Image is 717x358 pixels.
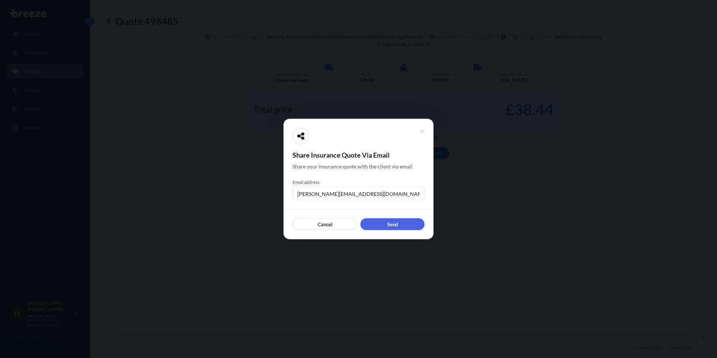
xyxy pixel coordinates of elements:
span: Share Insurance Quote Via Email [292,150,424,159]
input: example@gmail.com [292,187,424,200]
span: Share your insurance quote with the client via email [292,163,412,170]
button: Cancel [292,218,357,230]
p: Cancel [318,221,333,228]
button: Send [360,218,424,230]
span: Email address [292,179,424,185]
p: Send [387,221,398,228]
